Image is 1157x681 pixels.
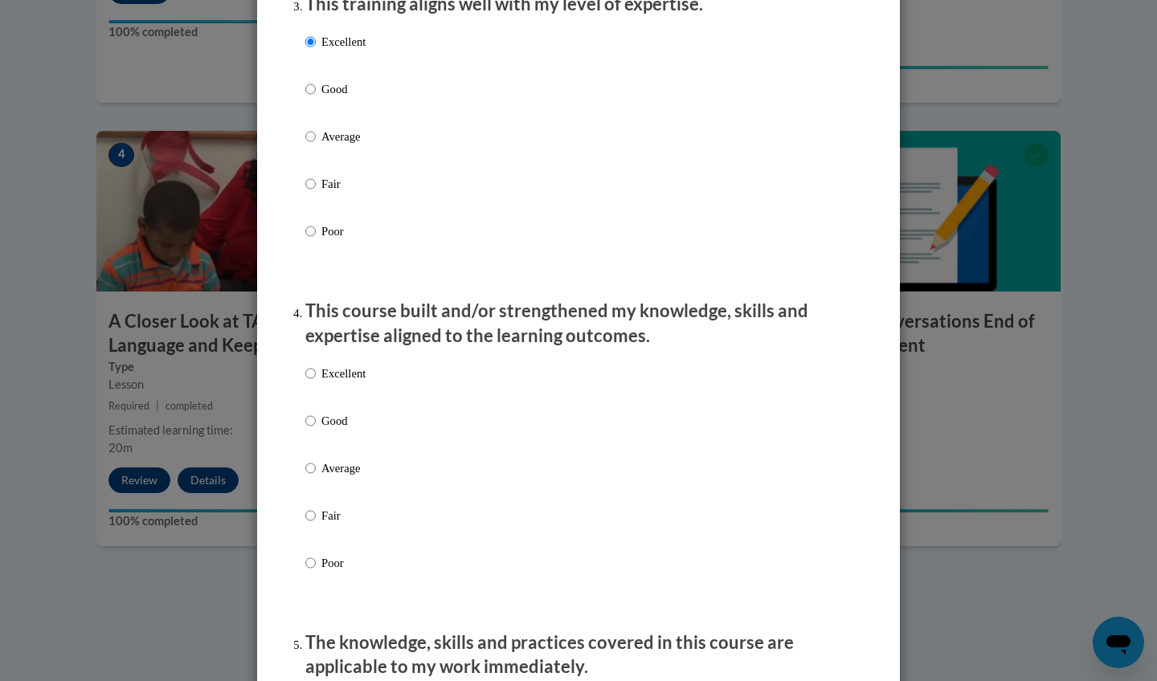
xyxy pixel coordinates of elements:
[321,33,366,51] p: Excellent
[305,365,316,382] input: Excellent
[321,222,366,240] p: Poor
[305,459,316,477] input: Average
[305,299,852,349] p: This course built and/or strengthened my knowledge, skills and expertise aligned to the learning ...
[321,459,366,477] p: Average
[321,554,366,572] p: Poor
[305,33,316,51] input: Excellent
[321,128,366,145] p: Average
[305,175,316,193] input: Fair
[305,412,316,430] input: Good
[305,630,852,680] p: The knowledge, skills and practices covered in this course are applicable to my work immediately.
[305,507,316,524] input: Fair
[321,365,366,382] p: Excellent
[321,80,366,98] p: Good
[305,128,316,145] input: Average
[321,175,366,193] p: Fair
[305,80,316,98] input: Good
[305,554,316,572] input: Poor
[321,412,366,430] p: Good
[321,507,366,524] p: Fair
[305,222,316,240] input: Poor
